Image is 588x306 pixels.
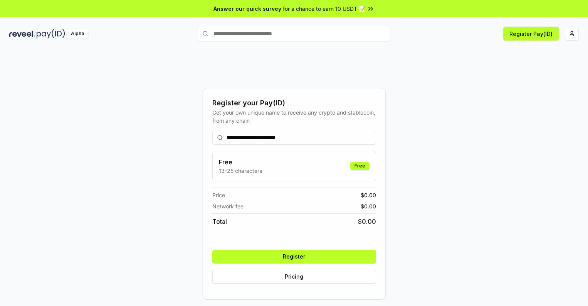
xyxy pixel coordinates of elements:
[358,217,376,226] span: $ 0.00
[212,202,244,210] span: Network fee
[361,191,376,199] span: $ 0.00
[212,250,376,264] button: Register
[213,5,281,13] span: Answer our quick survey
[37,29,65,39] img: pay_id
[9,29,35,39] img: reveel_dark
[350,162,370,170] div: Free
[212,217,227,226] span: Total
[212,270,376,284] button: Pricing
[219,157,262,167] h3: Free
[283,5,365,13] span: for a chance to earn 10 USDT 📝
[212,98,376,108] div: Register your Pay(ID)
[212,191,225,199] span: Price
[361,202,376,210] span: $ 0.00
[219,167,262,175] p: 13-25 characters
[212,108,376,125] div: Get your own unique name to receive any crypto and stablecoin, from any chain
[67,29,88,39] div: Alpha
[503,27,559,41] button: Register Pay(ID)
